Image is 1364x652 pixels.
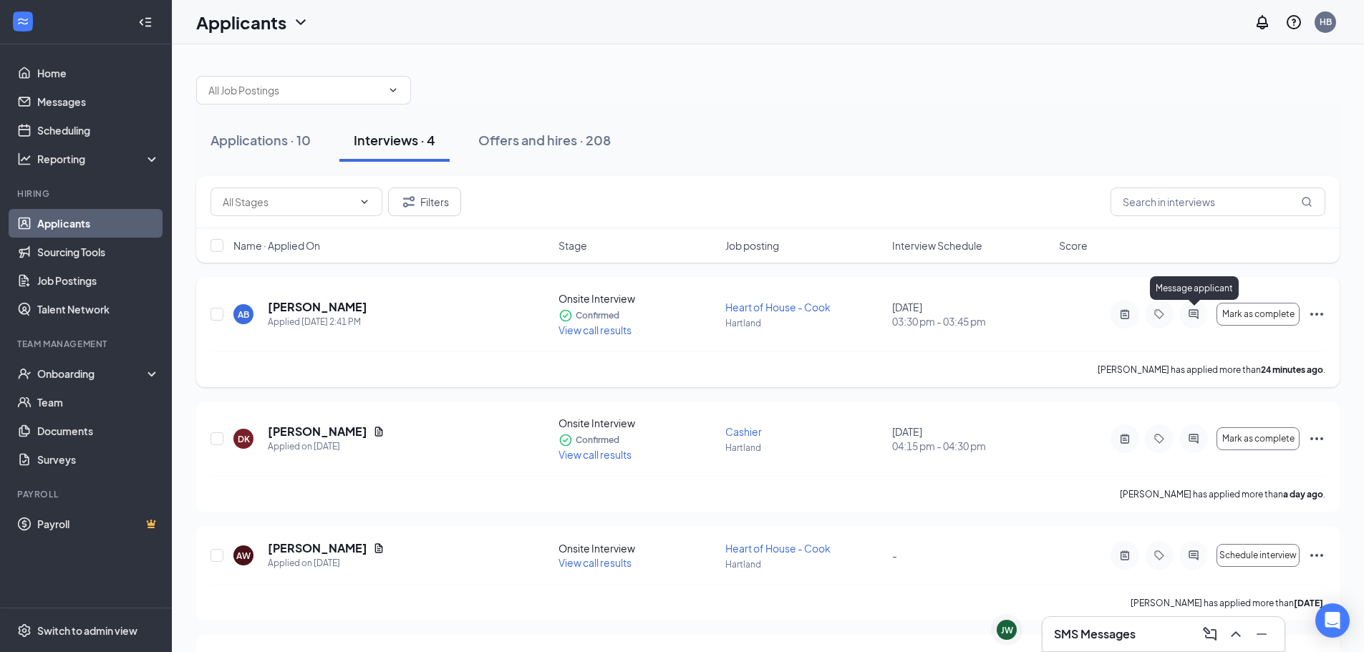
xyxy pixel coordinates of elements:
[1098,364,1325,376] p: [PERSON_NAME] has applied more than .
[292,14,309,31] svg: ChevronDown
[268,424,367,439] h5: [PERSON_NAME]
[1217,544,1300,567] button: Schedule interview
[1185,308,1202,320] svg: ActiveChat
[268,315,367,329] div: Applied [DATE] 2:41 PM
[17,366,32,381] svg: UserCheck
[1185,550,1202,561] svg: ActiveChat
[725,558,884,570] p: Hartland
[1201,626,1219,643] svg: ComposeMessage
[37,59,160,87] a: Home
[1185,433,1202,444] svg: ActiveChat
[1254,14,1271,31] svg: Notifications
[400,193,417,210] svg: Filter
[1222,434,1295,444] span: Mark as complete
[892,424,1050,453] div: [DATE]
[1219,550,1297,560] span: Schedule interview
[138,15,153,29] svg: Collapse
[892,549,897,562] span: -
[268,299,367,315] h5: [PERSON_NAME]
[1116,433,1133,444] svg: ActiveNote
[725,301,831,313] span: Heart of House - Cook
[1250,623,1273,646] button: Minimize
[558,238,587,253] span: Stage
[1224,623,1247,646] button: ChevronUp
[1308,547,1325,564] svg: Ellipses
[37,510,160,538] a: PayrollCrown
[17,488,157,500] div: Payroll
[233,238,320,253] span: Name · Applied On
[37,238,160,266] a: Sourcing Tools
[37,417,160,445] a: Documents
[17,338,157,350] div: Team Management
[238,433,250,445] div: DK
[388,188,461,216] button: Filter Filters
[208,82,382,98] input: All Job Postings
[354,131,435,149] div: Interviews · 4
[1054,626,1136,642] h3: SMS Messages
[1261,364,1323,375] b: 24 minutes ago
[478,131,611,149] div: Offers and hires · 208
[1150,276,1239,300] div: Message applicant
[892,238,982,253] span: Interview Schedule
[892,439,1050,453] span: 04:15 pm - 04:30 pm
[37,388,160,417] a: Team
[17,188,157,200] div: Hiring
[236,550,251,562] div: AW
[1116,550,1133,561] svg: ActiveNote
[37,209,160,238] a: Applicants
[1315,603,1350,638] div: Open Intercom Messenger
[387,84,399,96] svg: ChevronDown
[268,439,384,454] div: Applied on [DATE]
[558,416,717,430] div: Onsite Interview
[1111,188,1325,216] input: Search in interviews
[37,445,160,474] a: Surveys
[37,87,160,116] a: Messages
[725,425,762,438] span: Cashier
[1285,14,1302,31] svg: QuestionInfo
[37,152,160,166] div: Reporting
[558,448,632,461] span: View call results
[725,542,831,555] span: Heart of House - Cook
[17,623,32,638] svg: Settings
[558,323,632,336] span: View call results
[892,314,1050,329] span: 03:30 pm - 03:45 pm
[1217,303,1300,326] button: Mark as complete
[1320,16,1332,28] div: HB
[1253,626,1270,643] svg: Minimize
[558,541,717,555] div: Onsite Interview
[268,556,384,570] div: Applied on [DATE]
[1059,238,1088,253] span: Score
[1227,626,1244,643] svg: ChevronUp
[37,295,160,323] a: Talent Network
[1120,488,1325,500] p: [PERSON_NAME] has applied more than .
[558,291,717,306] div: Onsite Interview
[1131,597,1325,609] p: [PERSON_NAME] has applied more than .
[558,308,573,323] svg: CheckmarkCircle
[1116,308,1133,320] svg: ActiveNote
[37,116,160,145] a: Scheduling
[1308,430,1325,447] svg: Ellipses
[1308,306,1325,323] svg: Ellipses
[196,10,286,34] h1: Applicants
[37,366,147,381] div: Onboarding
[576,433,619,447] span: Confirmed
[1151,550,1168,561] svg: Tag
[16,14,30,29] svg: WorkstreamLogo
[268,540,367,556] h5: [PERSON_NAME]
[1151,433,1168,444] svg: Tag
[558,433,573,447] svg: CheckmarkCircle
[1001,624,1013,636] div: JW
[223,194,353,210] input: All Stages
[1151,308,1168,320] svg: Tag
[238,308,249,321] div: AB
[1222,309,1295,319] span: Mark as complete
[1301,196,1312,208] svg: MagnifyingGlass
[725,442,884,454] p: Hartland
[1294,598,1323,608] b: [DATE]
[892,300,1050,329] div: [DATE]
[37,623,137,638] div: Switch to admin view
[359,196,370,208] svg: ChevronDown
[725,317,884,329] p: Hartland
[1283,489,1323,500] b: a day ago
[17,152,32,166] svg: Analysis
